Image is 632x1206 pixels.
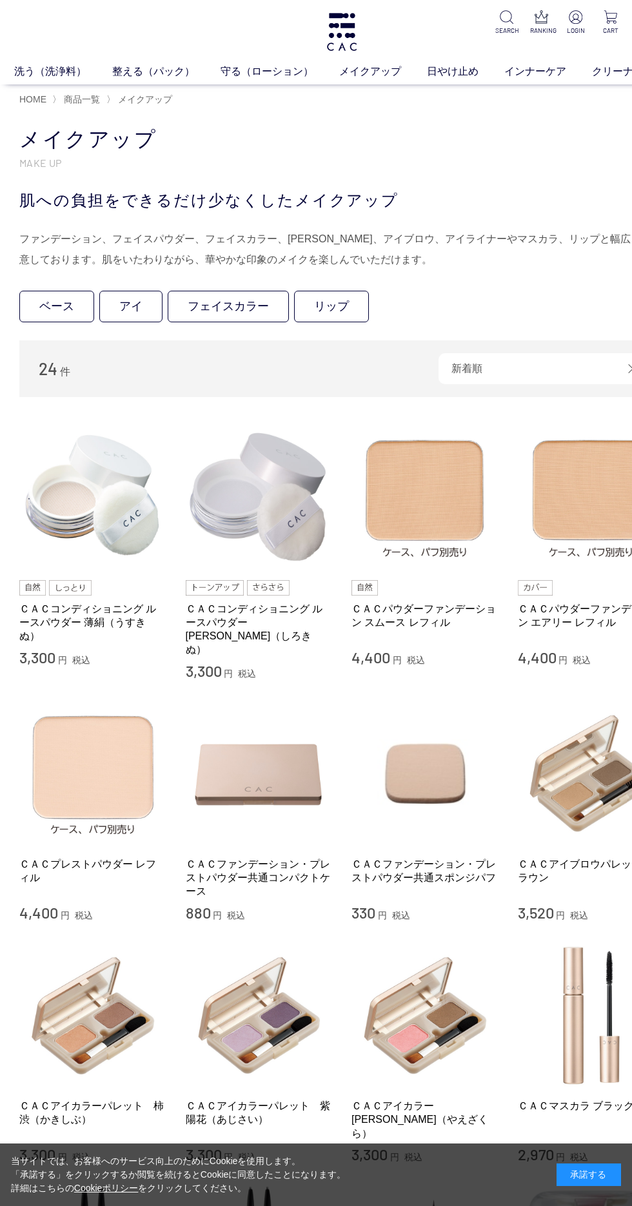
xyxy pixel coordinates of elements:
a: 商品一覧 [61,94,100,104]
span: 商品一覧 [64,94,100,104]
span: 4,400 [518,648,557,666]
span: 3,300 [19,648,55,666]
a: フェイスカラー [168,291,289,322]
span: 4,400 [19,903,58,922]
a: ＣＡＣファンデーション・プレストパウダー共通コンパクトケース [186,857,333,899]
a: ＣＡＣアイカラー[PERSON_NAME]（やえざくら） [351,1099,499,1140]
span: 税込 [573,655,591,665]
span: 4,400 [351,648,390,666]
img: ＣＡＣファンデーション・プレストパウダー共通コンパクトケース [186,700,333,847]
img: ＣＡＣパウダーファンデーション スムース レフィル [351,423,499,570]
img: ＣＡＣコンディショニング ルースパウダー 白絹（しろきぬ） [186,423,333,570]
span: 円 [393,655,402,665]
a: SEARCH [495,10,517,35]
a: LOGIN [565,10,587,35]
a: ＣＡＣアイカラーパレット 柿渋（かきしぶ） [19,1099,166,1127]
a: アイ [99,291,163,322]
span: 税込 [75,910,93,920]
p: LOGIN [565,26,587,35]
span: 3,520 [518,903,554,922]
img: ＣＡＣプレストパウダー レフィル [19,700,166,847]
span: 税込 [570,910,588,920]
li: 〉 [52,93,103,106]
a: インナーケア [504,64,592,79]
a: ＣＡＣアイカラーパレット 紫陽花（あじさい） [186,1099,333,1127]
span: メイクアップ [118,94,172,104]
img: 自然 [19,580,46,596]
span: 税込 [238,668,256,679]
span: 円 [558,655,568,665]
a: RANKING [530,10,552,35]
img: カバー [518,580,553,596]
a: ＣＡＣプレストパウダー レフィル [19,857,166,885]
a: メイクアップ [115,94,172,104]
img: トーンアップ [186,580,244,596]
a: メイクアップ [339,64,427,79]
span: 税込 [392,910,410,920]
img: しっとり [49,580,92,596]
span: 円 [58,655,67,665]
img: ＣＡＣアイカラーパレット 柿渋（かきしぶ） [19,942,166,1089]
img: logo [325,13,359,51]
span: 税込 [72,655,90,665]
a: 日やけ止め [427,64,504,79]
a: ＣＡＣファンデーション・プレストパウダー共通スポンジパフ [351,857,499,885]
span: 3,300 [186,661,222,680]
a: HOME [19,94,46,104]
span: 880 [186,903,211,922]
a: 洗う（洗浄料） [14,64,112,79]
span: 税込 [407,655,425,665]
div: 承諾する [557,1163,621,1186]
span: 円 [61,910,70,920]
a: ＣＡＣコンディショニング ルースパウダー [PERSON_NAME]（しろきぬ） [186,602,333,657]
span: 円 [213,910,222,920]
a: CART [599,10,621,35]
span: 件 [60,366,70,377]
img: ＣＡＣアイカラーパレット 八重桜（やえざくら） [351,942,499,1089]
img: ＣＡＣアイカラーパレット 紫陽花（あじさい） [186,942,333,1089]
img: ＣＡＣコンディショニング ルースパウダー 薄絹（うすきぬ） [19,423,166,570]
a: 整える（パック） [112,64,221,79]
span: 330 [351,903,375,922]
a: ＣＡＣパウダーファンデーション スムース レフィル [351,602,499,630]
img: さらさら [247,580,290,596]
p: CART [599,26,621,35]
p: RANKING [530,26,552,35]
a: リップ [294,291,369,322]
img: 自然 [351,580,378,596]
span: 24 [39,358,57,378]
img: ＣＡＣファンデーション・プレストパウダー共通スポンジパフ [351,700,499,847]
a: Cookieポリシー [74,1183,139,1193]
p: SEARCH [495,26,517,35]
a: ＣＡＣコンディショニング ルースパウダー 薄絹（うすきぬ） [19,602,166,643]
span: 円 [378,910,387,920]
a: 守る（ローション） [221,64,339,79]
li: 〉 [106,93,175,106]
span: 税込 [227,910,245,920]
a: ベース [19,291,94,322]
span: 円 [556,910,565,920]
span: 円 [224,668,233,679]
div: 当サイトでは、お客様へのサービス向上のためにCookieを使用します。 「承諾する」をクリックするか閲覧を続けるとCookieに同意したことになります。 詳細はこちらの をクリックしてください。 [11,1154,346,1195]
